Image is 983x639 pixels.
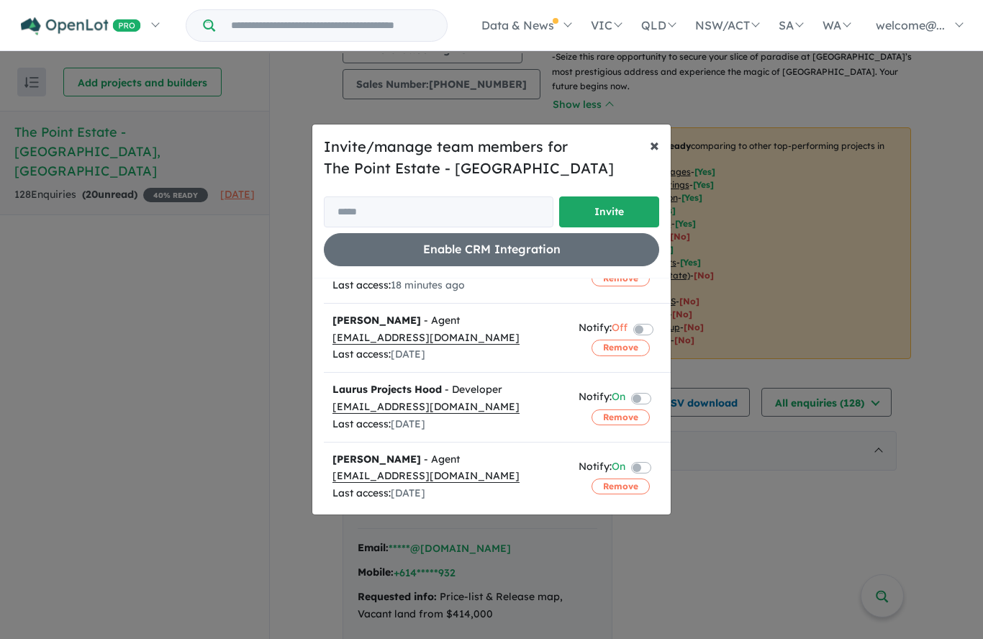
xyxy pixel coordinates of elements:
[592,409,650,425] button: Remove
[218,10,444,41] input: Try estate name, suburb, builder or developer
[21,17,141,35] img: Openlot PRO Logo White
[650,134,659,155] span: ×
[332,485,561,502] div: Last access:
[332,381,561,399] div: - Developer
[612,458,625,478] span: On
[559,196,659,227] button: Invite
[612,319,628,339] span: Off
[324,136,659,179] h5: Invite/manage team members for The Point Estate - [GEOGRAPHIC_DATA]
[332,277,561,294] div: Last access:
[579,458,625,478] div: Notify:
[332,314,421,327] strong: [PERSON_NAME]
[391,278,465,291] span: 18 minutes ago
[612,389,625,408] span: On
[324,233,659,266] button: Enable CRM Integration
[391,486,425,499] span: [DATE]
[592,340,650,355] button: Remove
[579,319,628,339] div: Notify:
[332,312,561,330] div: - Agent
[592,271,650,286] button: Remove
[332,346,561,363] div: Last access:
[391,417,425,430] span: [DATE]
[332,451,561,468] div: - Agent
[391,348,425,361] span: [DATE]
[876,18,945,32] span: welcome@...
[592,479,650,494] button: Remove
[332,383,442,396] strong: Laurus Projects Hood
[332,416,561,433] div: Last access:
[579,389,625,408] div: Notify:
[332,453,421,466] strong: [PERSON_NAME]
